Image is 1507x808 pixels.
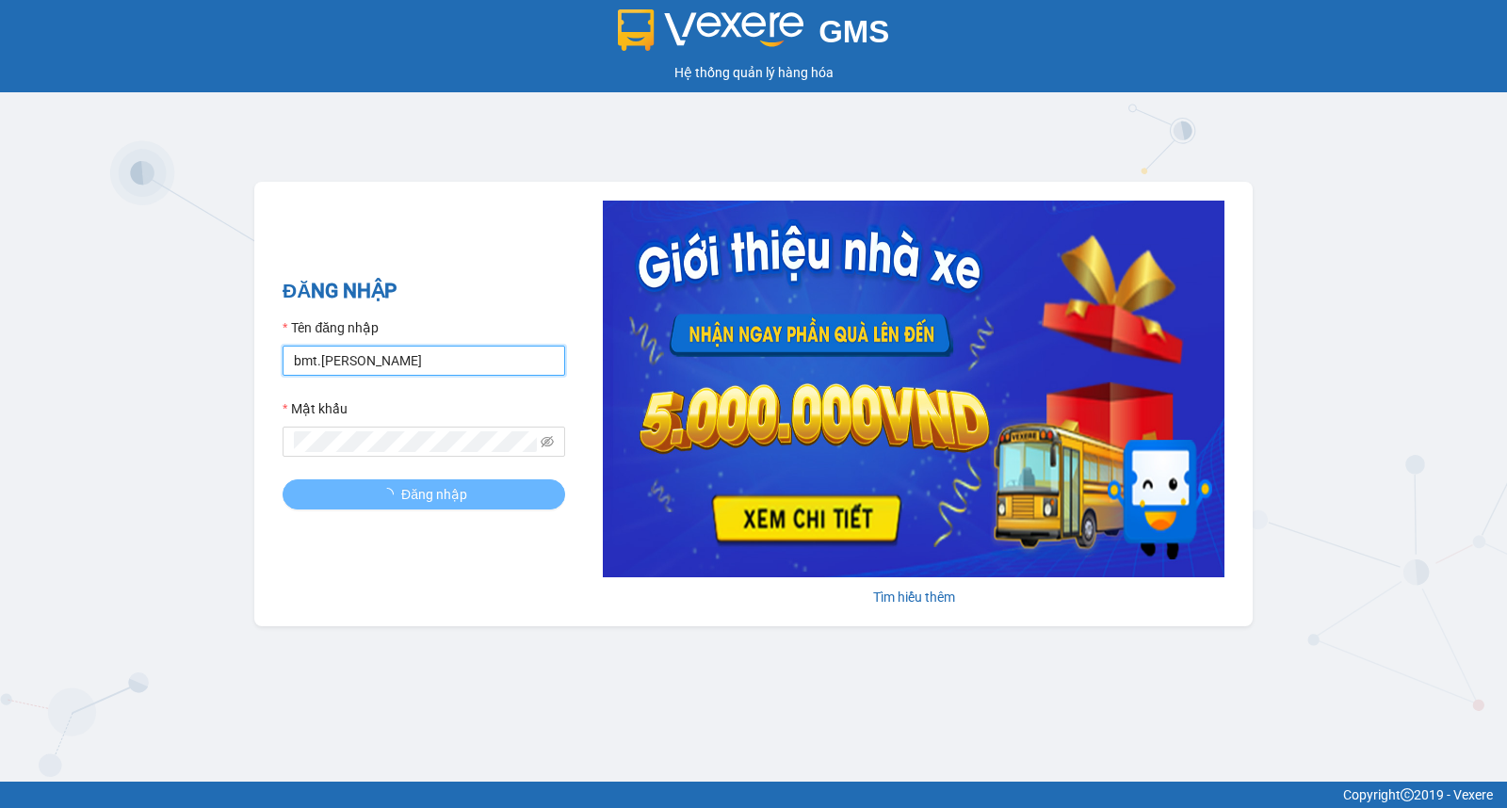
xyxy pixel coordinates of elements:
[1401,788,1414,801] span: copyright
[818,14,889,49] span: GMS
[294,431,537,452] input: Mật khẩu
[603,587,1224,607] div: Tìm hiểu thêm
[5,62,1502,83] div: Hệ thống quản lý hàng hóa
[603,201,1224,577] img: banner-0
[283,276,565,307] h2: ĐĂNG NHẬP
[283,317,379,338] label: Tên đăng nhập
[401,484,467,505] span: Đăng nhập
[381,488,401,501] span: loading
[14,784,1493,805] div: Copyright 2019 - Vexere
[618,28,890,43] a: GMS
[283,346,565,376] input: Tên đăng nhập
[283,479,565,509] button: Đăng nhập
[541,435,554,448] span: eye-invisible
[283,398,348,419] label: Mật khẩu
[618,9,804,51] img: logo 2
